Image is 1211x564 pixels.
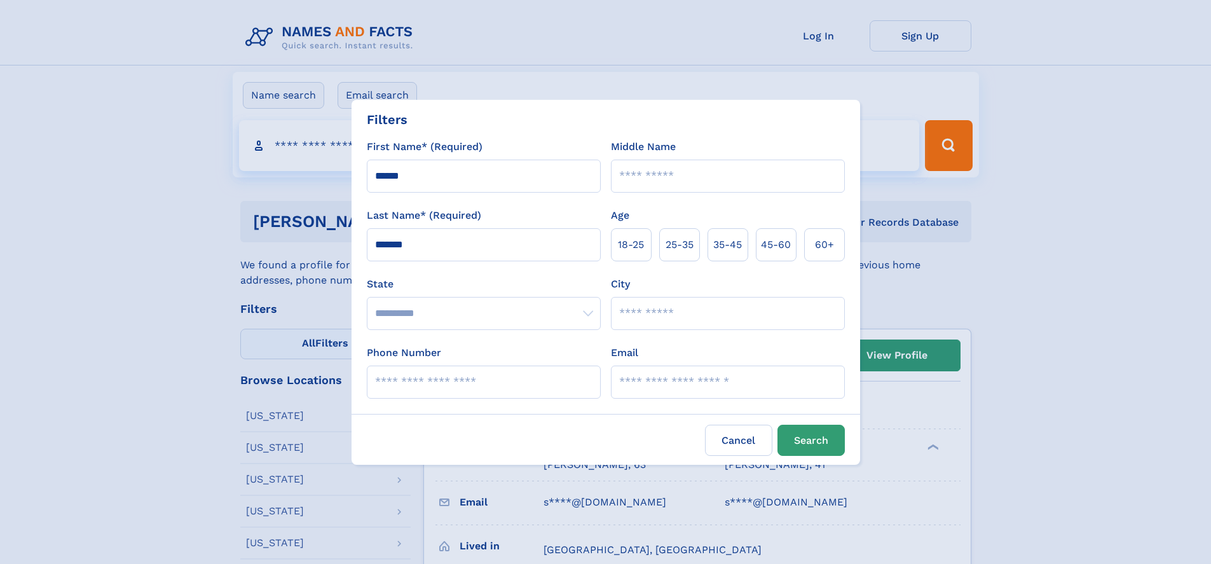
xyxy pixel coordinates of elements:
[367,277,601,292] label: State
[666,237,694,252] span: 25‑35
[611,208,629,223] label: Age
[777,425,845,456] button: Search
[618,237,644,252] span: 18‑25
[367,208,481,223] label: Last Name* (Required)
[611,345,638,361] label: Email
[713,237,742,252] span: 35‑45
[705,425,772,456] label: Cancel
[367,110,407,129] div: Filters
[367,345,441,361] label: Phone Number
[367,139,482,155] label: First Name* (Required)
[815,237,834,252] span: 60+
[611,139,676,155] label: Middle Name
[611,277,630,292] label: City
[761,237,791,252] span: 45‑60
